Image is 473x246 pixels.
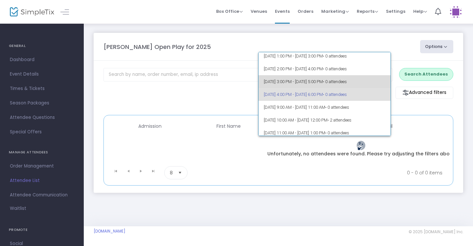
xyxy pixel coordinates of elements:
[323,66,347,71] span: • 0 attendees
[325,105,349,110] span: • 0 attendees
[323,92,347,97] span: • 0 attendees
[325,130,349,135] span: • 0 attendees
[264,101,386,114] span: [DATE] 9:00 AM - [DATE] 11:00 AM
[264,75,386,88] span: [DATE] 3:00 PM - [DATE] 5:00 PM
[264,88,386,101] span: [DATE] 4:00 PM - [DATE] 6:00 PM
[323,79,347,84] span: • 0 attendees
[264,50,386,62] span: [DATE] 1:00 PM - [DATE] 3:00 PM
[327,118,351,123] span: • 2 attendees
[264,126,386,139] span: [DATE] 11:00 AM - [DATE] 1:00 PM
[264,114,386,126] span: [DATE] 10:00 AM - [DATE] 12:00 PM
[264,62,386,75] span: [DATE] 2:00 PM - [DATE] 4:00 PM
[323,54,347,58] span: • 0 attendees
